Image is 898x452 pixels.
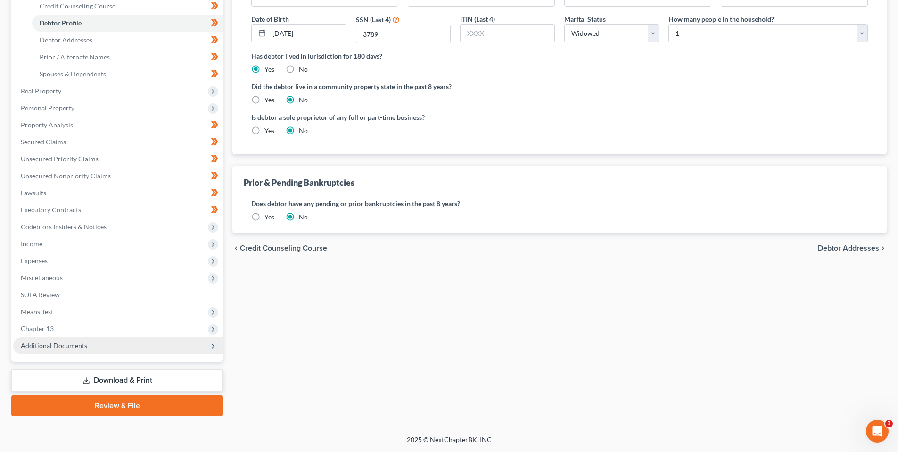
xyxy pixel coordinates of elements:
[21,189,46,197] span: Lawsuits
[264,212,274,222] label: Yes
[13,134,223,151] a: Secured Claims
[32,32,223,49] a: Debtor Addresses
[356,25,450,43] input: XXXX
[181,435,718,452] div: 2025 © NextChapterBK, INC
[13,286,223,303] a: SOFA Review
[32,15,223,32] a: Debtor Profile
[461,25,554,42] input: XXXX
[13,151,223,167] a: Unsecured Priority Claims
[40,19,82,27] span: Debtor Profile
[818,244,879,252] span: Debtor Addresses
[244,177,354,188] div: Prior & Pending Bankruptcies
[21,308,53,316] span: Means Test
[885,420,893,427] span: 3
[21,257,48,265] span: Expenses
[299,126,308,135] label: No
[356,15,391,25] label: SSN (Last 4)
[13,184,223,201] a: Lawsuits
[11,395,223,416] a: Review & File
[21,206,81,214] span: Executory Contracts
[460,14,495,24] label: ITIN (Last 4)
[21,240,42,248] span: Income
[32,66,223,83] a: Spouses & Dependents
[21,342,87,350] span: Additional Documents
[21,223,107,231] span: Codebtors Insiders & Notices
[21,274,63,282] span: Miscellaneous
[232,244,327,252] button: chevron_left Credit Counseling Course
[21,87,61,95] span: Real Property
[40,2,115,10] span: Credit Counseling Course
[879,244,887,252] i: chevron_right
[264,65,274,74] label: Yes
[668,14,774,24] label: How many people in the household?
[21,121,73,129] span: Property Analysis
[299,95,308,105] label: No
[251,82,868,92] label: Did the debtor live in a community property state in the past 8 years?
[232,244,240,252] i: chevron_left
[13,117,223,134] a: Property Analysis
[21,155,99,163] span: Unsecured Priority Claims
[40,36,92,44] span: Debtor Addresses
[21,291,60,299] span: SOFA Review
[40,53,110,61] span: Prior / Alternate Names
[818,244,887,252] button: Debtor Addresses chevron_right
[299,65,308,74] label: No
[21,172,111,180] span: Unsecured Nonpriority Claims
[13,167,223,184] a: Unsecured Nonpriority Claims
[564,14,606,24] label: Marital Status
[269,25,346,42] input: MM/DD/YYYY
[264,126,274,135] label: Yes
[251,14,289,24] label: Date of Birth
[299,212,308,222] label: No
[11,369,223,392] a: Download & Print
[13,201,223,218] a: Executory Contracts
[866,420,889,443] iframe: Intercom live chat
[240,244,327,252] span: Credit Counseling Course
[21,104,74,112] span: Personal Property
[251,112,555,122] label: Is debtor a sole proprietor of any full or part-time business?
[40,70,106,78] span: Spouses & Dependents
[21,138,66,146] span: Secured Claims
[32,49,223,66] a: Prior / Alternate Names
[251,199,868,209] label: Does debtor have any pending or prior bankruptcies in the past 8 years?
[21,325,54,333] span: Chapter 13
[264,95,274,105] label: Yes
[251,51,868,61] label: Has debtor lived in jurisdiction for 180 days?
